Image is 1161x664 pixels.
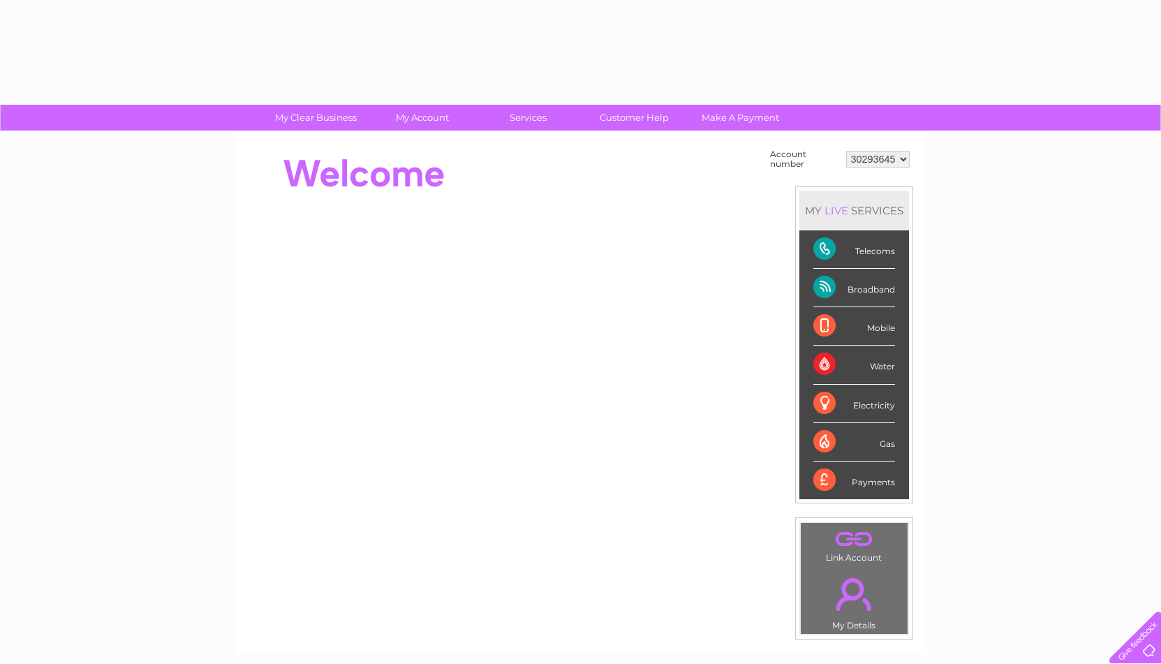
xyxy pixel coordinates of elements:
[800,566,908,635] td: My Details
[813,423,895,462] div: Gas
[813,385,895,423] div: Electricity
[804,526,904,551] a: .
[804,570,904,619] a: .
[471,105,586,131] a: Services
[767,146,843,172] td: Account number
[683,105,798,131] a: Make A Payment
[813,307,895,346] div: Mobile
[800,522,908,566] td: Link Account
[799,191,909,230] div: MY SERVICES
[813,462,895,499] div: Payments
[813,230,895,269] div: Telecoms
[813,346,895,384] div: Water
[813,269,895,307] div: Broadband
[822,204,851,217] div: LIVE
[577,105,692,131] a: Customer Help
[258,105,374,131] a: My Clear Business
[364,105,480,131] a: My Account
